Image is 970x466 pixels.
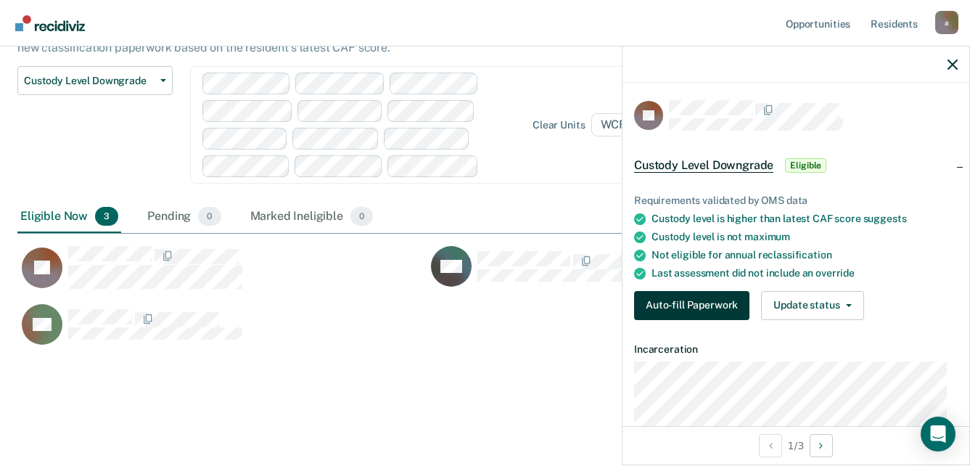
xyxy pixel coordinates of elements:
span: 3 [95,207,118,226]
div: CaseloadOpportunityCell-00613714 [427,245,836,303]
div: Open Intercom Messenger [921,417,955,451]
span: reclassification [758,249,832,261]
button: Next Opportunity [810,434,833,457]
button: Auto-fill Paperwork [634,291,749,320]
span: Eligible [785,158,826,173]
div: Not eligible for annual [652,249,958,261]
div: Pending [144,201,223,233]
p: This alert helps staff identify residents who may be at a higher custody level than recommended a... [17,27,733,54]
span: maximum [744,231,790,242]
span: override [815,267,855,279]
span: 0 [350,207,373,226]
div: a [935,11,958,34]
div: CaseloadOpportunityCell-00555439 [17,303,427,361]
button: Previous Opportunity [759,434,782,457]
span: suggests [863,213,907,224]
dt: Incarceration [634,343,958,356]
span: Custody Level Downgrade [634,158,773,173]
div: Marked Ineligible [247,201,377,233]
button: Update status [761,291,863,320]
div: Last assessment did not include an [652,267,958,279]
div: Custody level is higher than latest CAF score [652,213,958,225]
img: Recidiviz [15,15,85,31]
span: 0 [198,207,221,226]
span: WCFA [591,113,654,136]
div: Requirements validated by OMS data [634,195,958,207]
div: Custody Level DowngradeEligible [622,142,969,189]
div: Clear units [533,119,585,131]
div: Custody level is not [652,231,958,243]
span: Custody Level Downgrade [24,75,155,87]
a: Navigate to form link [634,291,755,320]
div: Eligible Now [17,201,121,233]
div: CaseloadOpportunityCell-00658004 [17,245,427,303]
div: 1 / 3 [622,426,969,465]
button: Profile dropdown button [935,11,958,34]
